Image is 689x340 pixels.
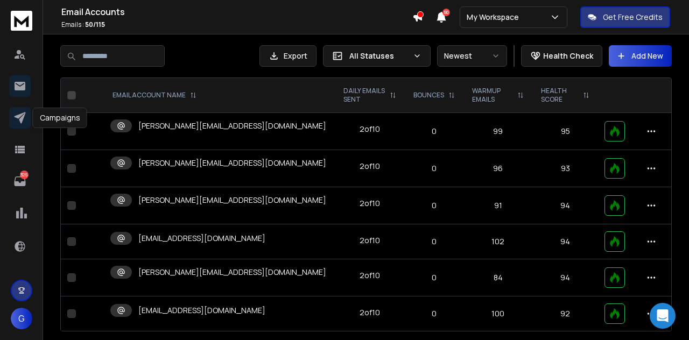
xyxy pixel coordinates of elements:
[437,45,507,67] button: Newest
[521,45,602,67] button: Health Check
[411,126,457,137] p: 0
[113,91,196,100] div: EMAIL ACCOUNT NAME
[360,270,380,281] div: 2 of 10
[9,171,31,192] a: 325
[360,161,380,172] div: 2 of 10
[349,51,409,61] p: All Statuses
[20,171,29,179] p: 325
[442,9,450,16] span: 50
[411,200,457,211] p: 0
[463,187,532,224] td: 91
[138,121,326,131] p: [PERSON_NAME][EMAIL_ADDRESS][DOMAIN_NAME]
[411,272,457,283] p: 0
[472,87,513,104] p: WARMUP EMAILS
[138,195,326,206] p: [PERSON_NAME][EMAIL_ADDRESS][DOMAIN_NAME]
[463,113,532,150] td: 99
[463,259,532,296] td: 84
[541,87,579,104] p: HEALTH SCORE
[138,158,326,168] p: [PERSON_NAME][EMAIL_ADDRESS][DOMAIN_NAME]
[360,307,380,318] div: 2 of 10
[138,305,265,316] p: [EMAIL_ADDRESS][DOMAIN_NAME]
[650,303,676,329] div: Open Intercom Messenger
[532,150,598,187] td: 93
[411,163,457,174] p: 0
[532,113,598,150] td: 95
[463,296,532,331] td: 100
[411,236,457,247] p: 0
[360,124,380,134] div: 2 of 10
[11,11,32,31] img: logo
[138,267,326,278] p: [PERSON_NAME][EMAIL_ADDRESS][DOMAIN_NAME]
[532,224,598,259] td: 94
[33,108,87,128] div: Campaigns
[413,91,444,100] p: BOUNCES
[467,12,523,23] p: My Workspace
[259,45,317,67] button: Export
[360,198,380,209] div: 2 of 10
[138,233,265,244] p: [EMAIL_ADDRESS][DOMAIN_NAME]
[532,296,598,331] td: 92
[85,20,105,29] span: 50 / 115
[463,150,532,187] td: 96
[360,235,380,246] div: 2 of 10
[532,187,598,224] td: 94
[603,12,663,23] p: Get Free Credits
[61,20,412,29] p: Emails :
[411,308,457,319] p: 0
[543,51,593,61] p: Health Check
[11,308,32,329] button: G
[580,6,670,28] button: Get Free Credits
[609,45,672,67] button: Add New
[463,224,532,259] td: 102
[532,259,598,296] td: 94
[61,5,412,18] h1: Email Accounts
[343,87,385,104] p: DAILY EMAILS SENT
